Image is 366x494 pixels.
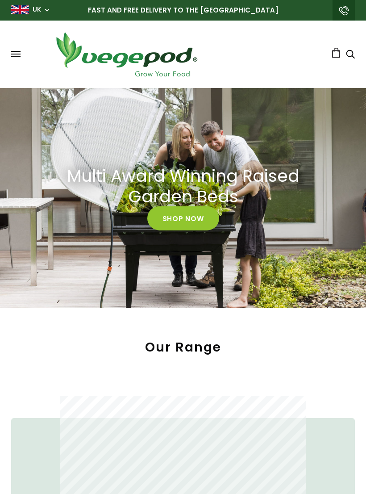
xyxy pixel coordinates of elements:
[11,5,29,14] img: gb_large.png
[39,166,328,206] a: Multi Award Winning Raised Garden Beds
[346,50,355,60] a: Search
[147,206,219,230] a: Shop Now
[11,339,355,356] h2: Our Range
[48,29,204,79] img: Vegepod
[33,5,41,14] a: UK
